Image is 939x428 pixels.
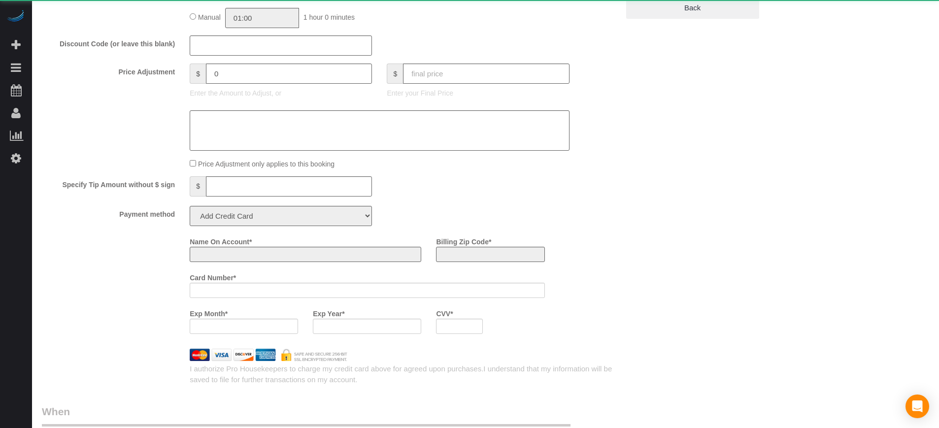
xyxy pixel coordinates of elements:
label: Billing Zip Code [436,233,491,247]
span: Price Adjustment only applies to this booking [198,160,335,168]
label: Discount Code (or leave this blank) [34,35,182,49]
span: 1 hour 0 minutes [303,13,355,21]
legend: When [42,404,570,427]
div: I authorize Pro Housekeepers to charge my credit card above for agreed upon purchases. [182,363,626,385]
label: Exp Month [190,305,228,319]
span: I understand that my information will be saved to file for further transactions on my account. [190,364,612,383]
p: Enter the Amount to Adjust, or [190,88,372,98]
span: $ [190,64,206,84]
label: Specify Tip Amount without $ sign [34,176,182,190]
img: Automaid Logo [6,10,26,24]
img: credit cards [182,349,355,361]
span: $ [190,176,206,197]
label: Payment method [34,206,182,219]
span: $ [387,64,403,84]
label: Name On Account [190,233,252,247]
p: Enter your Final Price [387,88,569,98]
input: final price [403,64,569,84]
div: Open Intercom Messenger [905,395,929,418]
label: Exp Year [313,305,344,319]
label: CVV [436,305,453,319]
label: Card Number [190,269,236,283]
span: Manual [198,13,221,21]
label: Price Adjustment [34,64,182,77]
